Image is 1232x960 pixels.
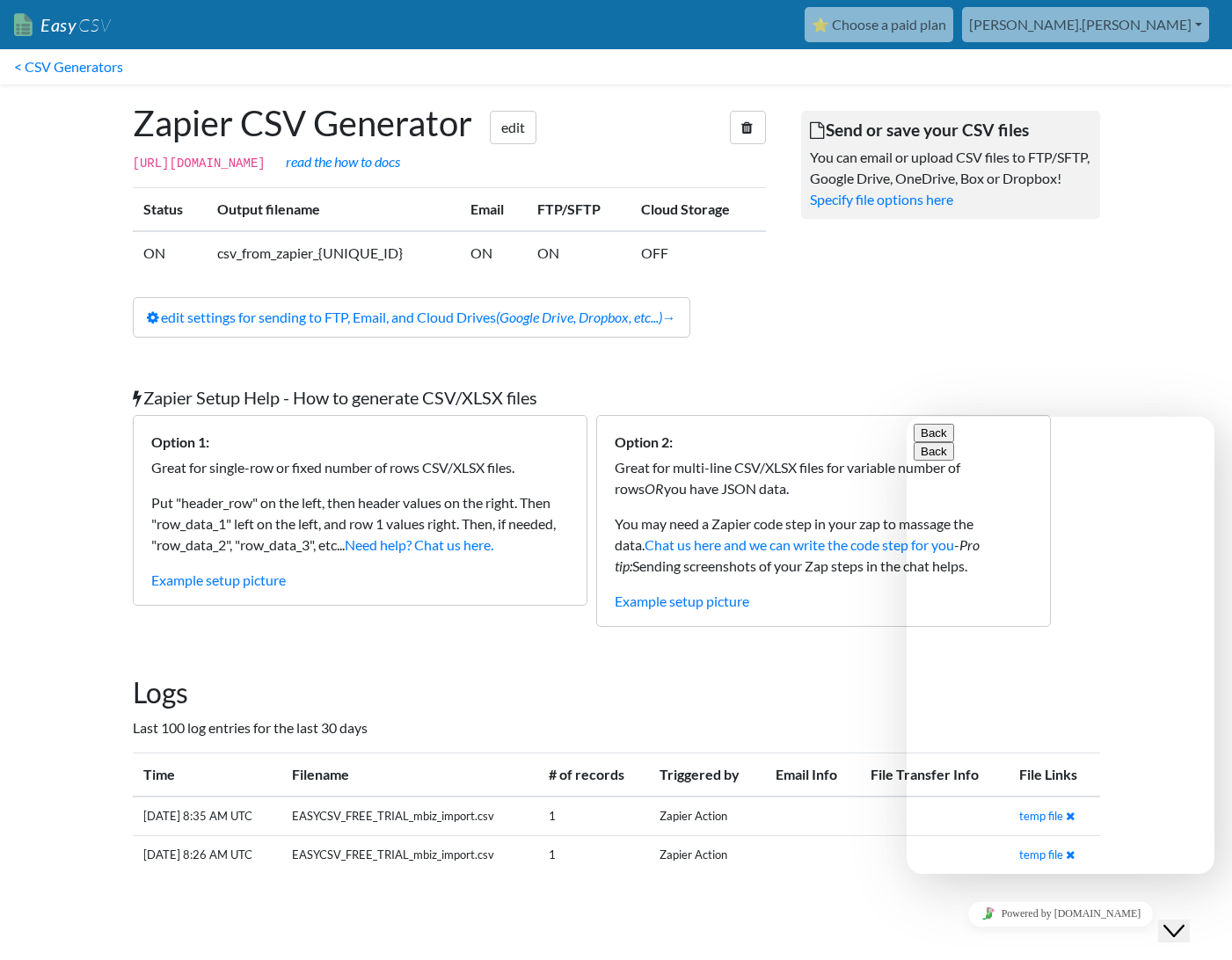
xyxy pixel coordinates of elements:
[345,536,493,553] a: Need help? Chat us here.
[649,753,765,796] th: Triggered by
[133,188,208,232] th: Status
[77,14,111,36] span: CSV
[133,231,208,274] td: ON
[538,796,649,836] td: 1
[281,836,538,875] td: EASYCSV_FREE_TRIAL_mbiz_import.csv
[810,191,953,207] a: Specify file options here
[207,188,460,232] th: Output filename
[151,433,569,450] h6: Option 1:
[133,676,1100,709] h2: Logs
[151,571,286,588] a: Example setup picture
[490,111,536,144] a: edit
[151,492,569,556] p: Put "header_row" on the left, then header values on the right. Then "row_data_1" left on the left...
[133,156,266,171] code: [URL][DOMAIN_NAME]
[805,7,953,42] a: ⭐ Choose a paid plan
[649,796,765,836] td: Zapier Action
[151,457,569,478] p: Great for single-row or fixed number of rows CSV/XLSX files.
[907,417,1214,874] iframe: chat widget
[962,7,1209,42] a: [PERSON_NAME].[PERSON_NAME]
[615,593,749,609] a: Example setup picture
[649,836,765,875] td: Zapier Action
[281,796,538,836] td: EASYCSV_FREE_TRIAL_mbiz_import.csv
[133,102,766,144] h1: Zapier CSV Generator
[527,188,631,232] th: FTP/SFTP
[631,231,765,274] td: OFF
[631,188,765,232] th: Cloud Storage
[860,753,1009,796] th: File Transfer Info
[615,513,1032,577] p: You may need a Zapier code step in your zap to massage the data. - Sending screenshots of your Za...
[907,894,1214,934] iframe: chat widget
[14,7,111,43] a: EasyCSV
[538,836,649,875] td: 1
[133,387,1100,408] h5: Zapier Setup Help - How to generate CSV/XLSX files
[527,231,631,274] td: ON
[615,433,1032,450] h6: Option 2:
[460,188,527,232] th: Email
[810,120,1091,140] h5: Send or save your CSV files
[286,153,400,170] a: read the how to docs
[207,231,460,274] td: csv_from_zapier_{UNIQUE_ID}
[133,836,282,875] td: [DATE] 8:26 AM UTC
[133,297,690,338] a: edit settings for sending to FTP, Email, and Cloud Drives(Google Drive, Dropbox, etc...)→
[133,796,282,836] td: [DATE] 8:35 AM UTC
[645,536,954,553] a: Chat us here and we can write the code step for you
[133,753,282,796] th: Time
[645,480,664,497] i: OR
[538,753,649,796] th: # of records
[460,231,527,274] td: ON
[765,753,860,796] th: Email Info
[615,457,1032,499] p: Great for multi-line CSV/XLSX files for variable number of rows you have JSON data.
[496,309,662,325] i: (Google Drive, Dropbox, etc...)
[281,753,538,796] th: Filename
[1158,890,1214,942] iframe: chat widget
[133,717,1100,738] p: Last 100 log entries for the last 30 days
[810,147,1091,189] p: You can email or upload CSV files to FTP/SFTP, Google Drive, OneDrive, Box or Dropbox!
